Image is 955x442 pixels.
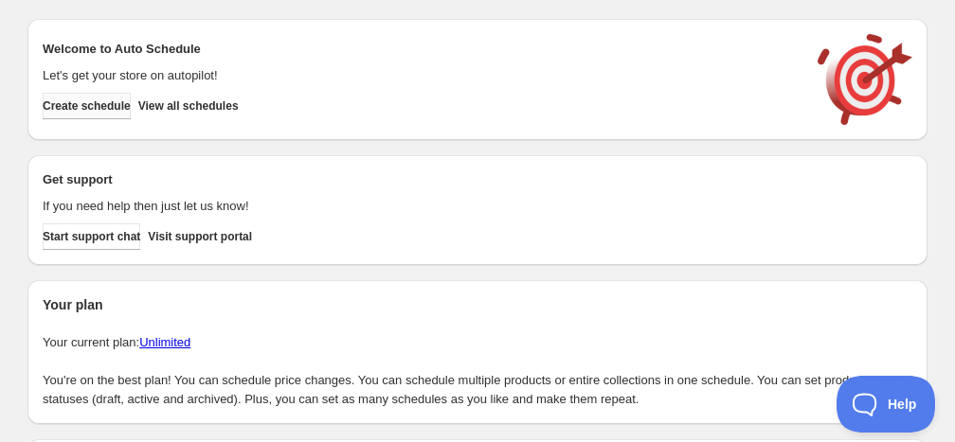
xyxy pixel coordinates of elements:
[43,371,912,409] p: You're on the best plan! You can schedule price changes. You can schedule multiple products or en...
[148,223,252,250] a: Visit support portal
[43,295,912,314] h2: Your plan
[43,197,799,216] p: If you need help then just let us know!
[837,376,936,433] iframe: Toggle Customer Support
[148,229,252,244] span: Visit support portal
[139,335,190,349] a: Unlimited
[43,223,140,250] a: Start support chat
[43,40,799,59] h2: Welcome to Auto Schedule
[43,333,912,352] p: Your current plan:
[138,98,239,114] span: View all schedules
[43,98,131,114] span: Create schedule
[138,93,239,119] button: View all schedules
[43,93,131,119] button: Create schedule
[43,170,799,189] h2: Get support
[43,66,799,85] p: Let's get your store on autopilot!
[43,229,140,244] span: Start support chat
